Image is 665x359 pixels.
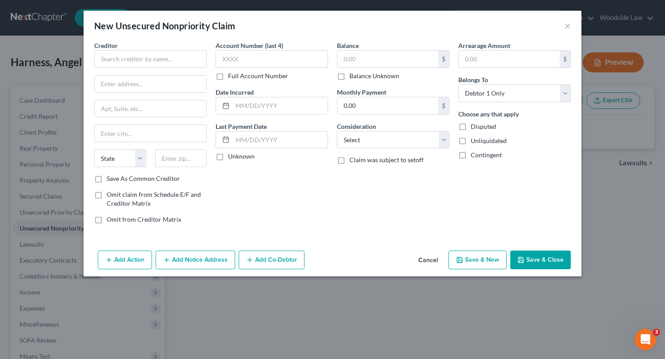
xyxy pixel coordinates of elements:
div: $ [560,51,570,68]
button: Save & Close [510,251,571,269]
input: MM/DD/YYYY [232,132,328,148]
span: Disputed [471,123,496,130]
input: 0.00 [337,97,438,114]
label: Choose any that apply [458,109,519,119]
div: $ [438,51,449,68]
label: Account Number (last 4) [216,41,283,50]
div: New Unsecured Nonpriority Claim [94,20,235,32]
label: Arrearage Amount [458,41,510,50]
label: Unknown [228,152,255,161]
button: Add Notice Address [156,251,235,269]
span: Contingent [471,151,502,159]
div: $ [438,97,449,114]
span: Omit from Creditor Matrix [107,215,181,223]
iframe: Intercom live chat [635,329,656,350]
input: MM/DD/YYYY [232,97,328,114]
input: XXXX [216,50,328,68]
button: × [565,20,571,31]
label: Date Incurred [216,88,254,97]
span: Claim was subject to setoff [349,156,424,164]
input: Enter zip... [155,149,207,167]
button: Cancel [411,251,445,269]
input: 0.00 [337,51,438,68]
input: 0.00 [459,51,560,68]
button: Save & New [449,251,507,269]
button: Add Co-Debtor [239,251,304,269]
label: Monthly Payment [337,88,386,97]
span: Unliquidated [471,137,507,144]
span: Belongs To [458,76,488,84]
label: Last Payment Date [216,122,267,131]
label: Balance [337,41,359,50]
label: Full Account Number [228,72,288,80]
label: Save As Common Creditor [107,174,180,183]
span: Omit claim from Schedule E/F and Creditor Matrix [107,191,201,207]
button: Add Action [98,251,152,269]
span: 3 [653,329,660,336]
label: Consideration [337,122,376,131]
input: Enter address... [95,76,206,92]
input: Search creditor by name... [94,50,207,68]
span: Creditor [94,42,118,49]
label: Balance Unknown [349,72,399,80]
input: Apt, Suite, etc... [95,100,206,117]
input: Enter city... [95,125,206,142]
